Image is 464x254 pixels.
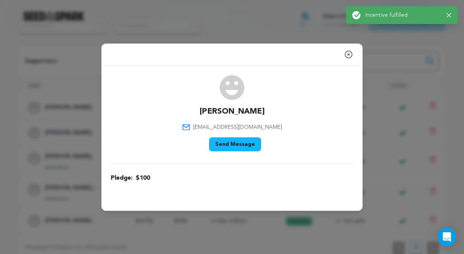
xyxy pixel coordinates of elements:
button: Send Message [209,137,261,151]
span: $100 [136,173,150,183]
span: [EMAIL_ADDRESS][DOMAIN_NAME] [193,123,282,131]
p: [PERSON_NAME] [200,106,265,117]
img: user.png [220,75,244,100]
div: Open Intercom Messenger [438,228,456,246]
p: Incentive fulfilled [365,11,440,19]
span: Pledge: [111,173,133,183]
